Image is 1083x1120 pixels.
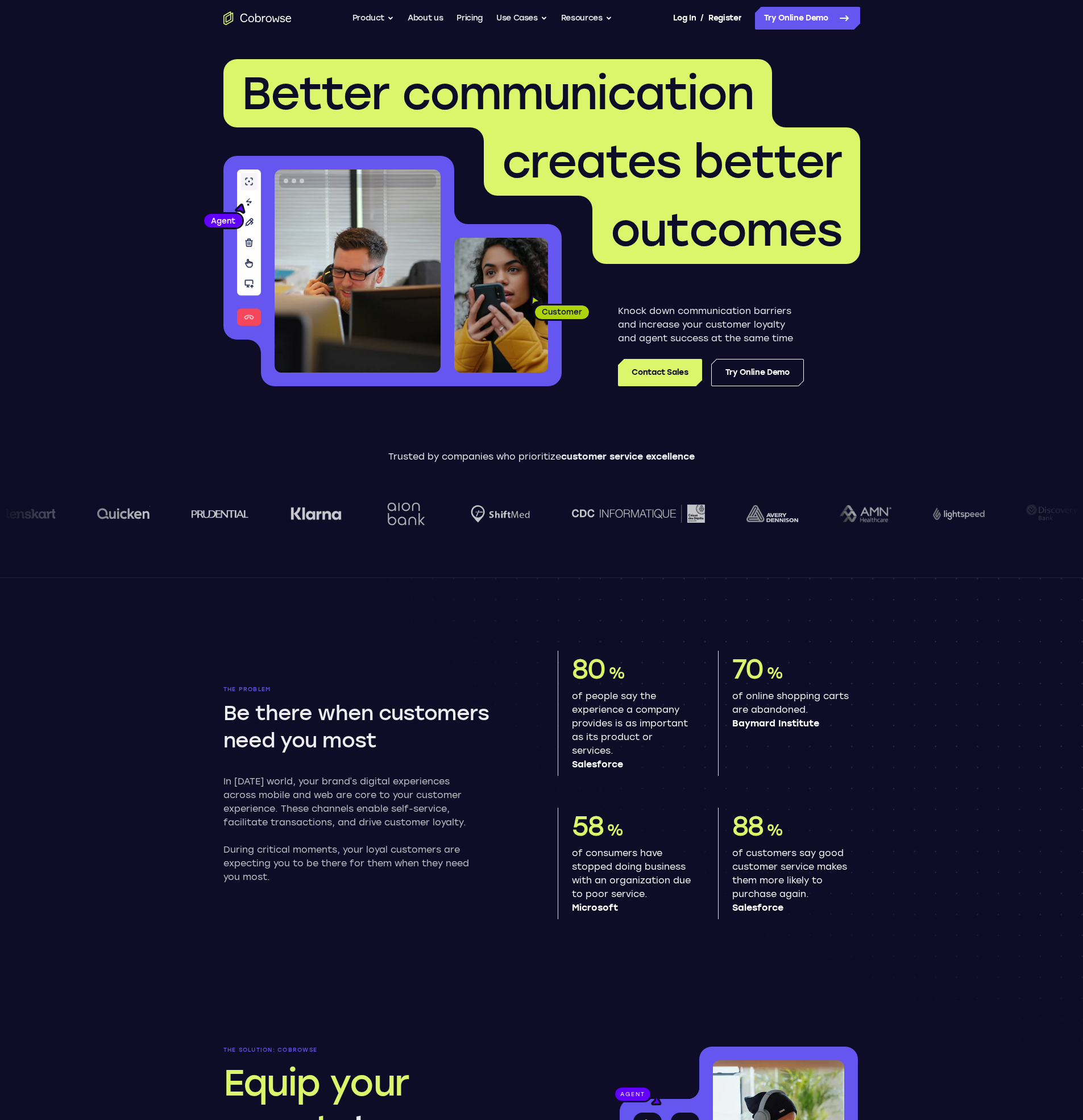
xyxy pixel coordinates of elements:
[700,11,704,25] span: /
[755,7,860,30] a: Try Online Demo
[223,1047,526,1053] p: The solution: Cobrowse
[570,505,703,522] img: CDC Informatique
[223,11,292,25] a: Go to the home page
[496,7,547,30] button: Use Cases
[732,689,851,730] p: of online shopping carts are abandoned.
[708,7,741,30] a: Register
[561,451,695,462] span: customer service excellence
[382,491,428,537] img: Aion Bank
[732,652,764,685] span: 70
[572,758,691,771] span: Salesforce
[352,7,395,30] button: Product
[242,66,754,121] span: Better communication
[732,717,851,730] span: Baymard Institute
[223,686,526,693] p: The problem
[470,505,529,523] img: Shiftmed
[572,652,606,685] span: 80
[561,7,612,30] button: Resources
[275,170,441,373] img: A customer support agent talking on the phone
[572,809,604,842] span: 58
[732,901,851,915] span: Salesforce
[732,846,851,915] p: of customers say good customer service makes them more likely to purchase again.
[618,359,702,386] a: Contact Sales
[223,843,480,884] p: During critical moments, your loyal customers are expecting you to be there for them when they ne...
[223,775,480,829] p: In [DATE] world, your brand’s digital experiences across mobile and web are core to your customer...
[766,663,783,683] span: %
[673,7,696,30] a: Log In
[408,7,443,30] a: About us
[711,359,804,386] a: Try Online Demo
[502,134,842,189] span: creates better
[607,820,623,840] span: %
[732,809,764,842] span: 88
[572,689,691,771] p: of people say the experience a company provides is as important as its product or services.
[572,846,691,915] p: of consumers have stopped doing business with an organization due to poor service.
[618,304,804,345] p: Knock down communication barriers and increase your customer loyalty and agent success at the sam...
[289,507,341,520] img: Klarna
[454,238,548,373] img: A customer holding their phone
[190,509,248,518] img: prudential
[839,505,890,523] img: AMN Healthcare
[745,505,797,522] img: avery-dennison
[457,7,483,30] a: Pricing
[223,700,521,754] h2: Be there when customers need you most
[572,901,691,915] span: Microsoft
[608,663,625,683] span: %
[611,202,842,257] span: outcomes
[766,820,783,840] span: %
